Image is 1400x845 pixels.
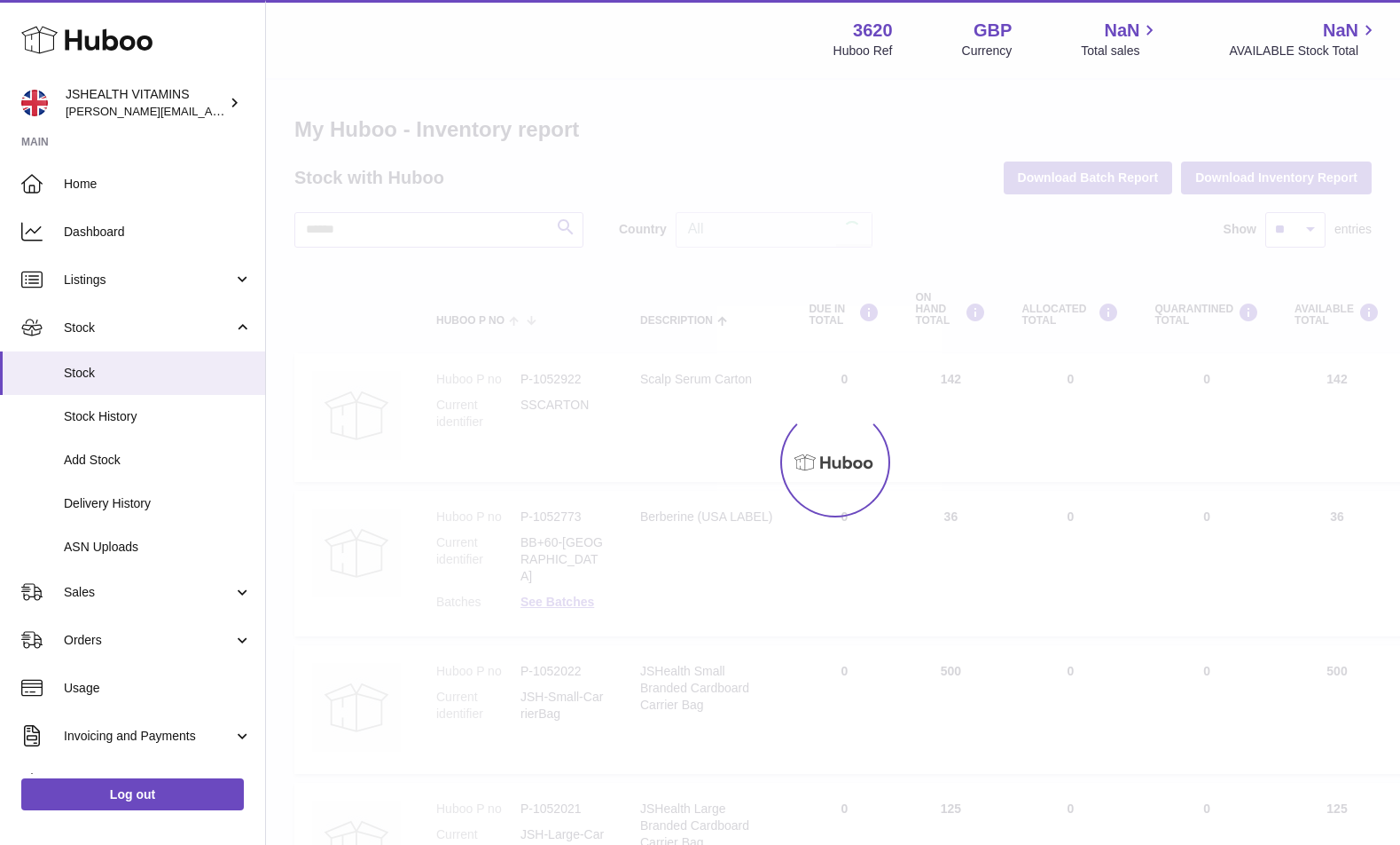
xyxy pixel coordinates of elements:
span: Delivery History [64,495,252,512]
span: Stock History [64,408,252,425]
span: Total sales [1081,43,1160,59]
strong: 3620 [853,19,893,43]
div: Huboo Ref [833,43,893,59]
img: francesca@jshealthvitamins.com [21,90,48,116]
span: Home [64,176,252,193]
span: Stock [64,320,233,336]
span: AVAILABLE Stock Total [1229,43,1379,59]
span: Sales [64,584,233,601]
span: Listings [64,272,233,288]
span: Usage [64,680,252,697]
a: Log out [21,778,244,810]
span: NaN [1104,19,1139,43]
span: Stock [64,365,252,382]
span: Dashboard [64,224,252,241]
span: ASN Uploads [64,539,252,556]
div: JSHEALTH VITAMINS [66,86,225,120]
span: Orders [64,632,233,649]
div: Currency [962,43,1013,59]
a: NaN Total sales [1081,19,1160,59]
a: NaN AVAILABLE Stock Total [1229,19,1379,59]
span: Add Stock [64,452,252,469]
strong: GBP [974,19,1012,43]
span: NaN [1323,19,1358,43]
span: Invoicing and Payments [64,728,233,745]
span: [PERSON_NAME][EMAIL_ADDRESS][DOMAIN_NAME] [66,104,356,118]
